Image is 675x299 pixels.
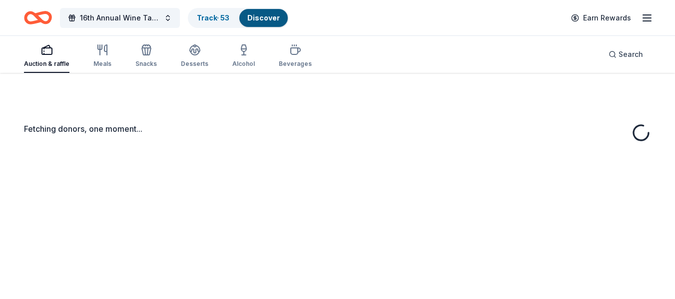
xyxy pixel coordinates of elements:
button: Track· 53Discover [188,8,289,28]
div: Snacks [135,60,157,68]
button: Desserts [181,40,208,73]
div: Alcohol [232,60,255,68]
button: 16th Annual Wine Tasting & Silent Auction [60,8,180,28]
span: 16th Annual Wine Tasting & Silent Auction [80,12,160,24]
button: Meals [93,40,111,73]
a: Track· 53 [197,13,229,22]
button: Alcohol [232,40,255,73]
a: Home [24,6,52,29]
div: Desserts [181,60,208,68]
div: Fetching donors, one moment... [24,123,651,135]
div: Beverages [279,60,312,68]
span: Search [619,48,643,60]
button: Beverages [279,40,312,73]
button: Auction & raffle [24,40,69,73]
div: Auction & raffle [24,60,69,68]
button: Snacks [135,40,157,73]
button: Search [601,44,651,64]
a: Discover [247,13,280,22]
div: Meals [93,60,111,68]
a: Earn Rewards [565,9,637,27]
